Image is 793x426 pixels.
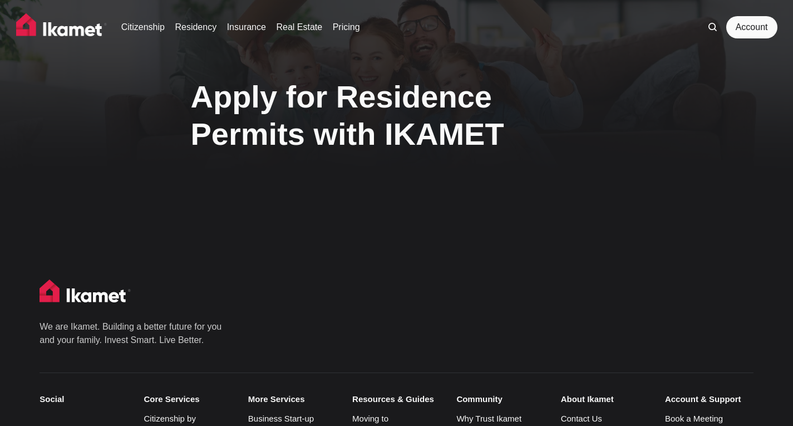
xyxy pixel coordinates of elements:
[121,21,165,34] a: Citizenship
[665,414,723,423] a: Book a Meeting
[456,394,545,404] small: Community
[16,13,107,41] img: Ikamet home
[248,414,314,423] a: Business Start-up
[352,394,441,404] small: Resources & Guides
[665,394,753,404] small: Account & Support
[40,280,131,307] img: Ikamet home
[561,414,602,423] a: Contact Us
[248,394,337,404] small: More Services
[227,21,266,34] a: Insurance
[175,21,216,34] a: Residency
[561,394,649,404] small: About Ikamet
[40,320,223,347] p: We are Ikamet. Building a better future for you and your family. Invest Smart. Live Better.
[144,394,233,404] small: Core Services
[191,78,603,153] h1: Apply for Residence Permits with IKAMET
[333,21,360,34] a: Pricing
[40,394,128,404] small: Social
[276,21,322,34] a: Real Estate
[456,414,521,423] a: Why Trust Ikamet
[726,16,777,38] a: Account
